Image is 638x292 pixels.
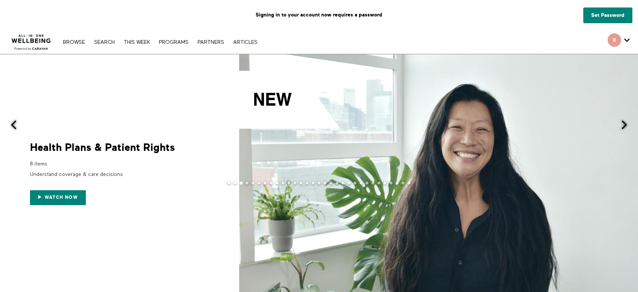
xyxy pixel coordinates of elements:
[6,6,632,24] p: Signing in to your account now requires a password
[120,40,154,45] a: THIS WEEK
[155,40,192,45] a: PROGRAMS
[602,30,635,54] div: Secondary
[59,40,89,45] a: Browse
[229,40,261,45] a: ARTICLES
[583,7,632,23] a: Set Password
[194,40,228,45] a: PARTNERS
[90,40,118,45] a: Search
[9,29,54,51] img: CARAVAN
[59,38,261,46] nav: Primary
